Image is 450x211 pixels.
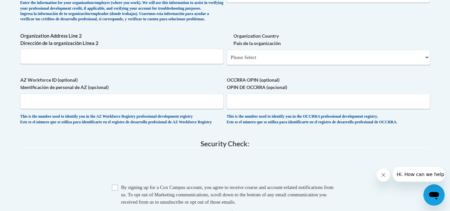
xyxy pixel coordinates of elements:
span: Hi. How can we help? [4,5,54,10]
label: AZ Workforce ID (optional) Identificación de personal de AZ (opcional) [20,76,224,91]
div: Enter the information for your organization/employer (where you work). We will use this informati... [20,0,224,22]
iframe: Close message [377,168,390,182]
iframe: reCAPTCHA [175,154,276,180]
iframe: Message from company [393,167,445,182]
div: This is the number used to identify you in the OCCRRA professional development registry. Este es ... [227,114,430,125]
div: This is the number used to identify you in the AZ Workforce Registry professional development reg... [20,114,224,125]
span: Security Check: [201,139,249,148]
iframe: Button to launch messaging window [423,184,445,206]
label: OCCRRA OPIN (optional) OPIN DE OCCRRA (opcional) [227,76,430,91]
label: Organization Address Line 2 Dirección de la organización Línea 2 [20,32,224,47]
input: Metadata input [20,49,224,64]
span: By signing up for a Cox Campus account, you agree to receive course and account-related notificat... [121,185,334,205]
label: Organization Country País de la organización [227,32,430,47]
